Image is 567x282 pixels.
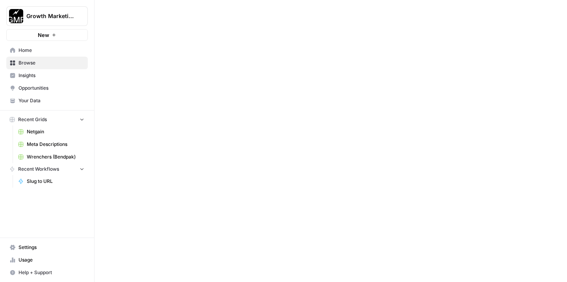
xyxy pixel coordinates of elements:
a: Settings [6,241,88,254]
button: New [6,29,88,41]
a: Browse [6,57,88,69]
span: Browse [19,59,84,66]
a: Usage [6,254,88,266]
span: Netgain [27,128,84,135]
span: Wrenchers (Bendpak) [27,153,84,160]
span: Home [19,47,84,54]
span: Recent Workflows [18,166,59,173]
a: Slug to URL [15,175,88,188]
a: Opportunities [6,82,88,94]
button: Help + Support [6,266,88,279]
a: Your Data [6,94,88,107]
span: New [38,31,49,39]
a: Meta Descriptions [15,138,88,151]
span: Usage [19,256,84,264]
button: Recent Workflows [6,163,88,175]
span: Opportunities [19,85,84,92]
span: Growth Marketing Pro [26,12,74,20]
a: Wrenchers (Bendpak) [15,151,88,163]
span: Recent Grids [18,116,47,123]
span: Meta Descriptions [27,141,84,148]
img: Growth Marketing Pro Logo [9,9,23,23]
button: Workspace: Growth Marketing Pro [6,6,88,26]
span: Slug to URL [27,178,84,185]
a: Home [6,44,88,57]
a: Insights [6,69,88,82]
span: Your Data [19,97,84,104]
span: Help + Support [19,269,84,276]
a: Netgain [15,125,88,138]
span: Settings [19,244,84,251]
span: Insights [19,72,84,79]
button: Recent Grids [6,114,88,125]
